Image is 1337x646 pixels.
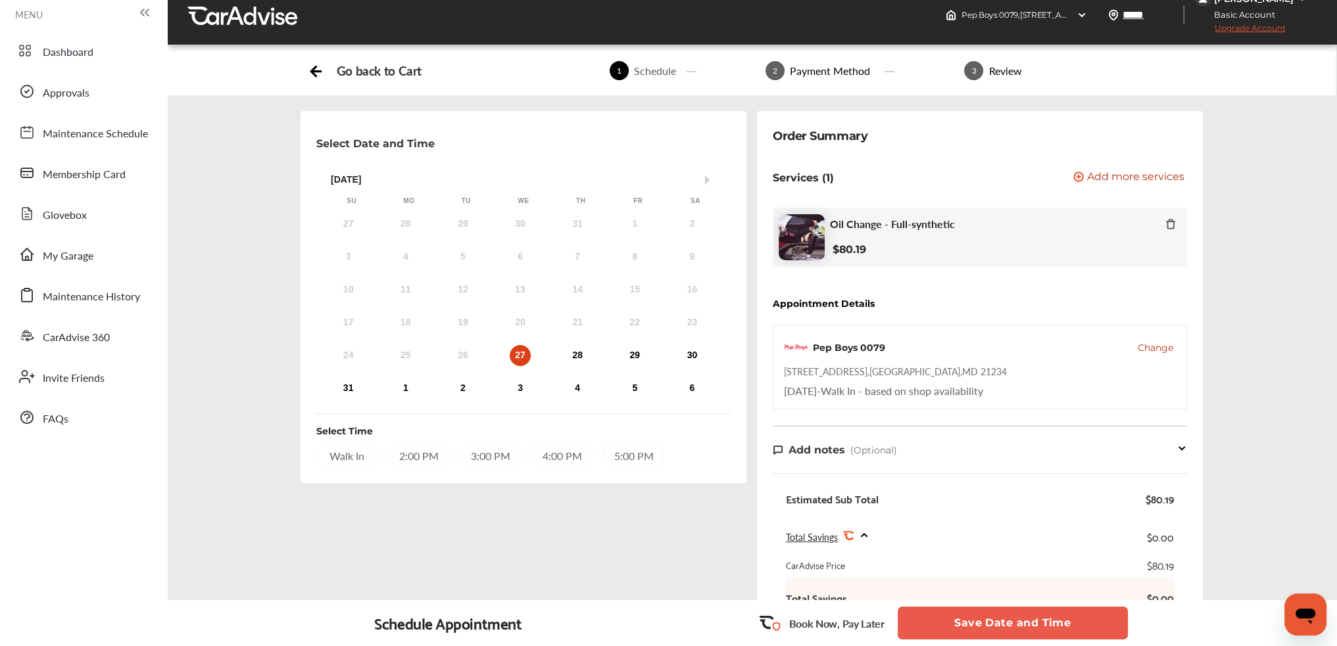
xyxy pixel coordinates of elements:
div: Walk In [316,444,377,467]
div: Not available Tuesday, July 29th, 2025 [452,214,474,235]
div: Not available Saturday, August 16th, 2025 [681,279,702,300]
div: Not available Friday, August 8th, 2025 [624,246,645,267]
div: Payment Method [785,63,875,78]
span: 1 [610,61,629,80]
p: Services (1) [773,172,834,184]
div: Choose Wednesday, September 3rd, 2025 [510,378,531,399]
div: Not available Wednesday, August 6th, 2025 [510,246,531,267]
div: $0.00 [1147,528,1174,545]
div: Not available Wednesday, July 30th, 2025 [510,214,531,235]
div: Not available Tuesday, August 5th, 2025 [452,246,474,267]
div: Not available Saturday, August 9th, 2025 [681,246,702,267]
div: Choose Saturday, August 30th, 2025 [681,345,702,366]
span: CarAdvise 360 [43,329,110,346]
div: Not available Thursday, August 7th, 2025 [567,246,588,267]
img: oil-change-thumb.jpg [779,214,825,260]
a: Maintenance History [12,278,155,312]
a: Invite Friends [12,359,155,394]
div: Not available Monday, August 11th, 2025 [395,279,416,300]
div: Select Time [316,425,373,438]
div: Not available Friday, August 22nd, 2025 [624,312,645,333]
div: Su [345,196,358,206]
div: Choose Tuesday, September 2nd, 2025 [452,378,474,399]
span: Upgrade Account [1195,23,1286,39]
button: Next Month [705,175,714,185]
a: FAQs [12,400,155,434]
img: header-down-arrow.9dd2ce7d.svg [1077,10,1087,20]
div: [DATE] [323,174,724,185]
img: note-icon.db9493fa.svg [773,444,783,455]
span: My Garage [43,248,93,265]
div: Not available Tuesday, August 12th, 2025 [452,279,474,300]
div: Not available Wednesday, August 20th, 2025 [510,312,531,333]
div: Not available Sunday, July 27th, 2025 [338,214,359,235]
div: Not available Friday, August 1st, 2025 [624,214,645,235]
div: Walk In - based on shop availability [784,383,983,398]
div: We [517,196,530,206]
div: CarAdvise Price [786,559,845,572]
p: Book Now, Pay Later [789,616,885,631]
div: Not available Saturday, August 2nd, 2025 [681,214,702,235]
div: Fr [631,196,644,206]
span: Glovebox [43,207,87,224]
span: Approvals [43,85,89,102]
div: Not available Saturday, August 23rd, 2025 [681,312,702,333]
div: $80.19 [1147,559,1174,572]
div: Choose Wednesday, August 27th, 2025 [510,345,531,366]
img: logo-pepboys.png [784,336,808,359]
div: Choose Monday, September 1st, 2025 [395,378,416,399]
div: Choose Friday, August 29th, 2025 [624,345,645,366]
div: Choose Thursday, September 4th, 2025 [567,378,588,399]
a: My Garage [12,237,155,271]
a: CarAdvise 360 [12,319,155,353]
span: FAQs [43,411,68,428]
img: header-divider.bc55588e.svg [1183,5,1184,25]
div: $80.19 [1146,492,1174,505]
button: Add more services [1073,172,1184,184]
a: Glovebox [12,196,155,231]
b: $80.19 [833,243,865,256]
div: Not available Monday, August 18th, 2025 [395,312,416,333]
div: Pep Boys 0079 [813,341,885,354]
div: Not available Monday, August 4th, 2025 [395,246,416,267]
span: Oil Change - Full-synthetic [830,218,955,230]
b: Total Savings [786,591,847,605]
div: Not available Sunday, August 24th, 2025 [338,345,359,366]
div: Th [574,196,587,206]
a: Approvals [12,74,155,108]
span: - [817,383,821,398]
span: [DATE] [784,383,817,398]
a: Add more services [1073,172,1187,184]
img: header-home-logo.8d720a4f.svg [946,10,956,20]
a: Membership Card [12,156,155,190]
div: Choose Thursday, August 28th, 2025 [567,345,588,366]
div: Schedule Appointment [374,614,522,632]
div: 3:00 PM [460,444,521,467]
button: Save Date and Time [898,607,1128,639]
iframe: Button to launch messaging window [1284,593,1326,635]
img: location_vector.a44bc228.svg [1108,10,1119,20]
span: Maintenance Schedule [43,126,148,143]
div: Not available Thursday, August 21st, 2025 [567,312,588,333]
span: (Optional) [850,444,897,456]
span: Invite Friends [43,370,105,387]
div: 5:00 PM [603,444,664,467]
div: Not available Wednesday, August 13th, 2025 [510,279,531,300]
span: Basic Account [1196,8,1285,22]
span: Dashboard [43,44,93,61]
div: Not available Sunday, August 10th, 2025 [338,279,359,300]
div: [STREET_ADDRESS] , [GEOGRAPHIC_DATA] , MD 21234 [784,365,1007,378]
span: 3 [964,61,983,80]
div: Order Summary [773,127,867,145]
span: MENU [15,9,43,20]
div: Not available Monday, August 25th, 2025 [395,345,416,366]
p: Select Date and Time [316,137,435,150]
button: Change [1138,341,1173,354]
div: Choose Saturday, September 6th, 2025 [681,378,702,399]
div: 4:00 PM [531,444,593,467]
div: Not available Friday, August 15th, 2025 [624,279,645,300]
div: Choose Friday, September 5th, 2025 [624,378,645,399]
div: Not available Sunday, August 3rd, 2025 [338,246,359,267]
a: Maintenance Schedule [12,115,155,149]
